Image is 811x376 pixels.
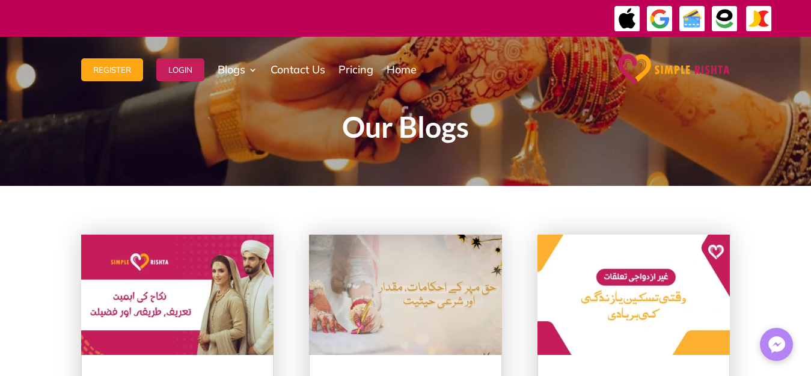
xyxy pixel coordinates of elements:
h1: Our Blogs [81,112,730,147]
a: Pricing [338,40,373,100]
button: Login [156,58,204,81]
img: EasyPaisa-icon [711,5,738,32]
img: حق مہر کے احکامات، اقسام, مقدار اور شرعی حیثیت [309,235,501,355]
a: Home [387,40,417,100]
img: غیر ازدواجی تعلقات: وقتی تسکین یا زندگی کی بربادی؟ [537,235,730,355]
a: Blogs [218,40,257,100]
img: Messenger [765,333,789,357]
img: JazzCash-icon [745,5,773,32]
img: Credit Cards [679,5,706,32]
button: Register [81,58,143,81]
a: Register [81,40,143,100]
img: GooglePay-icon [646,5,673,32]
a: Contact Us [271,40,325,100]
img: نکاح کی اہمیت: تعریف، طریقہ اور فضیلت [81,235,274,355]
img: ApplePay-icon [614,5,641,32]
a: Login [156,40,204,100]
